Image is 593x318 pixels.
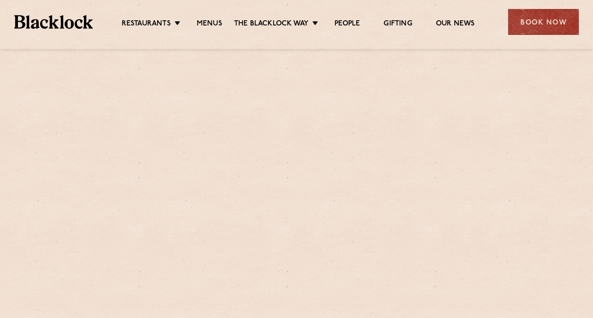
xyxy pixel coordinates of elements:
a: Gifting [384,19,412,30]
div: Book Now [508,9,579,35]
a: Our News [436,19,475,30]
a: Restaurants [122,19,171,30]
a: The Blacklock Way [234,19,309,30]
a: Menus [197,19,222,30]
img: BL_Textured_Logo-footer-cropped.svg [14,15,93,28]
a: People [334,19,360,30]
